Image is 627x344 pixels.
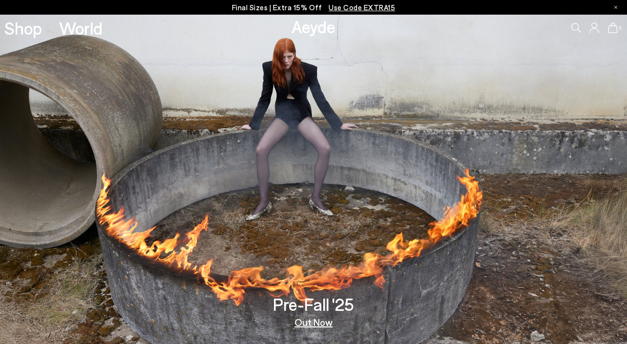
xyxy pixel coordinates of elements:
[4,20,42,37] a: Shop
[273,296,354,313] h3: Pre-Fall '25
[292,16,335,37] a: Aeyde
[59,20,103,37] a: World
[329,3,395,12] span: Navigate to /collections/ss25-final-sizes
[618,25,623,31] span: 0
[294,317,333,327] a: Out Now
[608,22,618,33] a: 0
[232,1,396,14] p: Final Sizes | Extra 15% Off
